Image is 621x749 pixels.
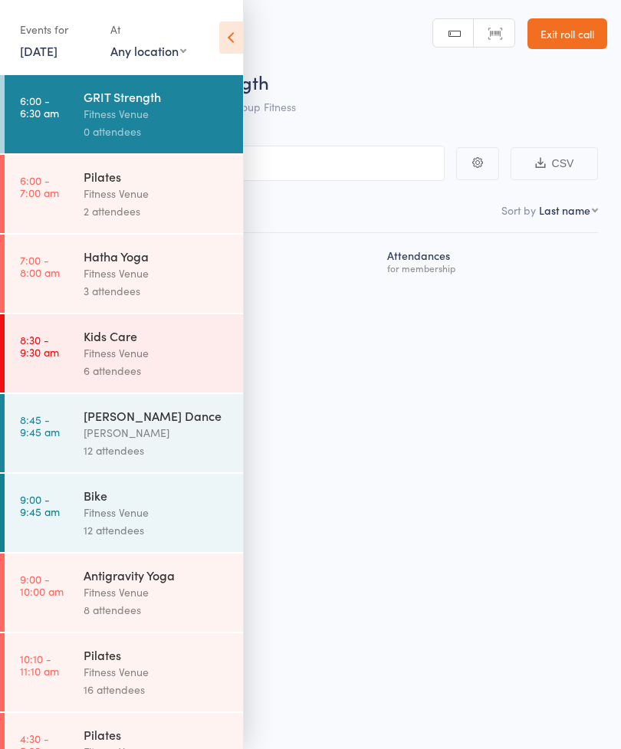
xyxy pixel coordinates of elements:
[84,168,230,185] div: Pilates
[84,282,230,300] div: 3 attendees
[5,75,243,153] a: 6:00 -6:30 amGRIT StrengthFitness Venue0 attendees
[110,17,186,42] div: At
[84,646,230,663] div: Pilates
[84,344,230,362] div: Fitness Venue
[84,264,230,282] div: Fitness Venue
[539,202,590,218] div: Last name
[84,88,230,105] div: GRIT Strength
[20,17,95,42] div: Events for
[84,185,230,202] div: Fitness Venue
[84,726,230,743] div: Pilates
[5,314,243,393] a: 8:30 -9:30 amKids CareFitness Venue6 attendees
[84,442,230,459] div: 12 attendees
[84,504,230,521] div: Fitness Venue
[20,413,60,438] time: 8:45 - 9:45 am
[84,601,230,619] div: 8 attendees
[110,42,186,59] div: Any location
[84,663,230,681] div: Fitness Venue
[84,567,230,583] div: Antigravity Yoga
[84,327,230,344] div: Kids Care
[84,105,230,123] div: Fitness Venue
[5,554,243,632] a: 9:00 -10:00 amAntigravity YogaFitness Venue8 attendees
[387,263,592,273] div: for membership
[527,18,607,49] a: Exit roll call
[5,394,243,472] a: 8:45 -9:45 am[PERSON_NAME] Dance[PERSON_NAME]12 attendees
[159,240,381,281] div: Next Payment
[84,583,230,601] div: Fitness Venue
[20,333,59,358] time: 8:30 - 9:30 am
[381,240,598,281] div: Atten­dances
[20,174,59,199] time: 6:00 - 7:00 am
[84,123,230,140] div: 0 attendees
[20,493,60,517] time: 9:00 - 9:45 am
[84,407,230,424] div: [PERSON_NAME] Dance
[5,633,243,711] a: 10:10 -11:10 amPilatesFitness Venue16 attendees
[511,147,598,180] button: CSV
[501,202,536,218] label: Sort by
[5,155,243,233] a: 6:00 -7:00 amPilatesFitness Venue2 attendees
[84,362,230,379] div: 6 attendees
[84,487,230,504] div: Bike
[20,254,60,278] time: 7:00 - 8:00 am
[229,99,296,114] span: Group Fitness
[20,42,58,59] a: [DATE]
[84,424,230,442] div: [PERSON_NAME]
[84,521,230,539] div: 12 attendees
[20,652,59,677] time: 10:10 - 11:10 am
[84,202,230,220] div: 2 attendees
[5,474,243,552] a: 9:00 -9:45 amBikeFitness Venue12 attendees
[84,681,230,698] div: 16 attendees
[20,94,59,119] time: 6:00 - 6:30 am
[84,248,230,264] div: Hatha Yoga
[5,235,243,313] a: 7:00 -8:00 amHatha YogaFitness Venue3 attendees
[20,573,64,597] time: 9:00 - 10:00 am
